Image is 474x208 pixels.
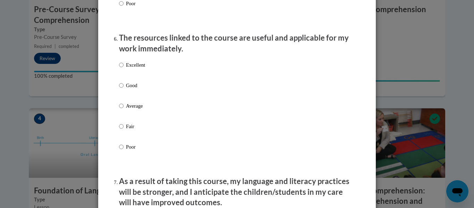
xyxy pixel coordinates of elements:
input: Good [119,82,124,89]
input: Average [119,102,124,110]
input: Fair [119,123,124,130]
p: As a result of taking this course, my language and literacy practices will be stronger, and I ant... [119,176,355,208]
p: Excellent [126,61,145,69]
p: Average [126,102,145,110]
input: Excellent [119,61,124,69]
input: Poor [119,143,124,151]
p: Poor [126,143,145,151]
p: Fair [126,123,145,130]
p: The resources linked to the course are useful and applicable for my work immediately. [119,33,355,54]
p: Good [126,82,145,89]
